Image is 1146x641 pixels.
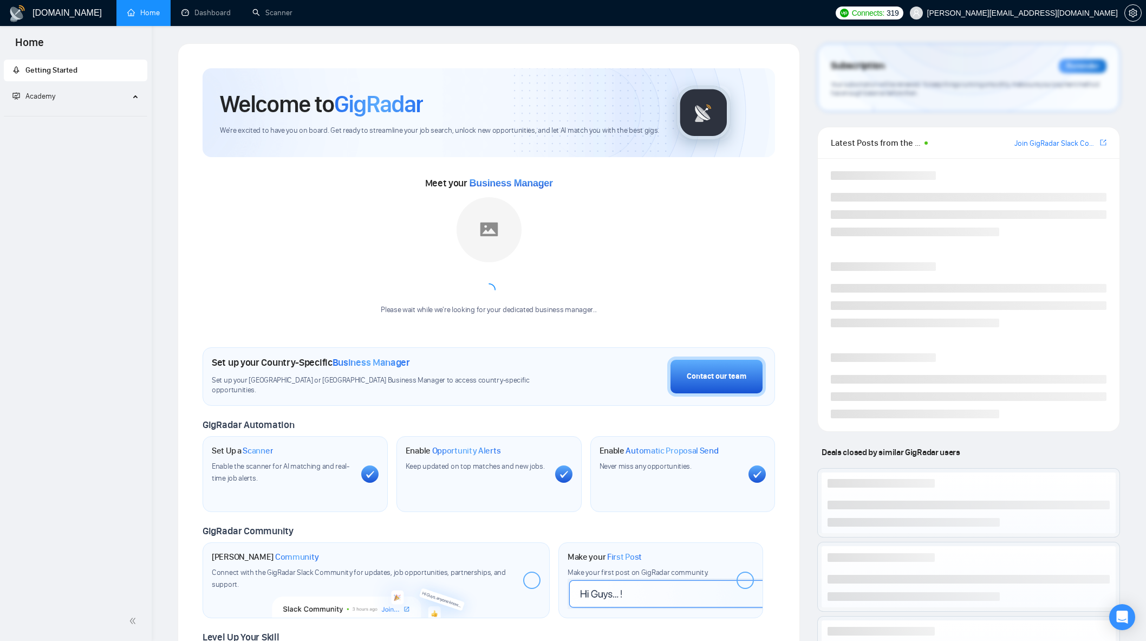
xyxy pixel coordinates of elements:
img: upwork-logo.png [840,9,849,17]
span: double-left [129,616,140,626]
span: Keep updated on top matches and new jobs. [406,462,545,471]
span: Latest Posts from the GigRadar Community [831,136,921,150]
div: Reminder [1059,59,1106,73]
span: GigRadar [334,89,423,119]
a: searchScanner [252,8,292,17]
span: Never miss any opportunities. [600,462,692,471]
span: export [1100,138,1106,147]
a: Join GigRadar Slack Community [1014,138,1098,150]
h1: Enable [406,445,501,456]
img: logo [9,5,26,22]
span: Subscription [831,57,884,75]
span: Make your first post on GigRadar community. [568,568,708,577]
div: Please wait while we're looking for your dedicated business manager... [374,305,603,315]
span: Meet your [425,177,553,189]
h1: Enable [600,445,719,456]
span: GigRadar Community [203,525,294,537]
a: dashboardDashboard [181,8,231,17]
img: slackcommunity-bg.png [272,568,480,618]
button: setting [1124,4,1142,22]
img: gigradar-logo.png [676,86,731,140]
span: Business Manager [333,357,410,368]
span: Automatic Proposal Send [626,445,718,456]
span: Set up your [GEOGRAPHIC_DATA] or [GEOGRAPHIC_DATA] Business Manager to access country-specific op... [212,375,544,396]
span: Connect with the GigRadar Slack Community for updates, job opportunities, partnerships, and support. [212,568,506,589]
a: homeHome [127,8,160,17]
div: Contact our team [687,371,746,383]
h1: Welcome to [220,89,423,119]
li: Academy Homepage [4,112,147,119]
a: setting [1124,9,1142,17]
span: loading [483,283,496,296]
span: Academy [25,92,55,101]
img: placeholder.png [457,197,522,262]
span: Your subscription will be renewed. To keep things running smoothly, make sure your payment method... [831,80,1099,98]
span: GigRadar Automation [203,419,294,431]
h1: Set Up a [212,445,273,456]
span: Connects: [852,7,884,19]
div: Open Intercom Messenger [1109,604,1135,630]
span: Community [275,552,319,562]
span: Home [6,35,53,57]
span: Academy [12,92,55,101]
button: Contact our team [667,357,766,397]
span: rocket [12,66,20,74]
h1: Make your [568,552,642,562]
span: 319 [887,7,898,19]
a: export [1100,138,1106,148]
span: setting [1125,9,1141,17]
span: First Post [607,552,642,562]
li: Getting Started [4,60,147,81]
span: user [913,9,920,17]
h1: [PERSON_NAME] [212,552,319,562]
span: Business Manager [470,178,553,189]
h1: Set up your Country-Specific [212,357,410,368]
span: fund-projection-screen [12,92,20,100]
span: We're excited to have you on board. Get ready to streamline your job search, unlock new opportuni... [220,126,659,136]
span: Deals closed by similar GigRadar users [817,443,964,462]
span: Getting Started [25,66,77,75]
span: Enable the scanner for AI matching and real-time job alerts. [212,462,349,483]
span: Scanner [243,445,273,456]
span: Opportunity Alerts [432,445,501,456]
